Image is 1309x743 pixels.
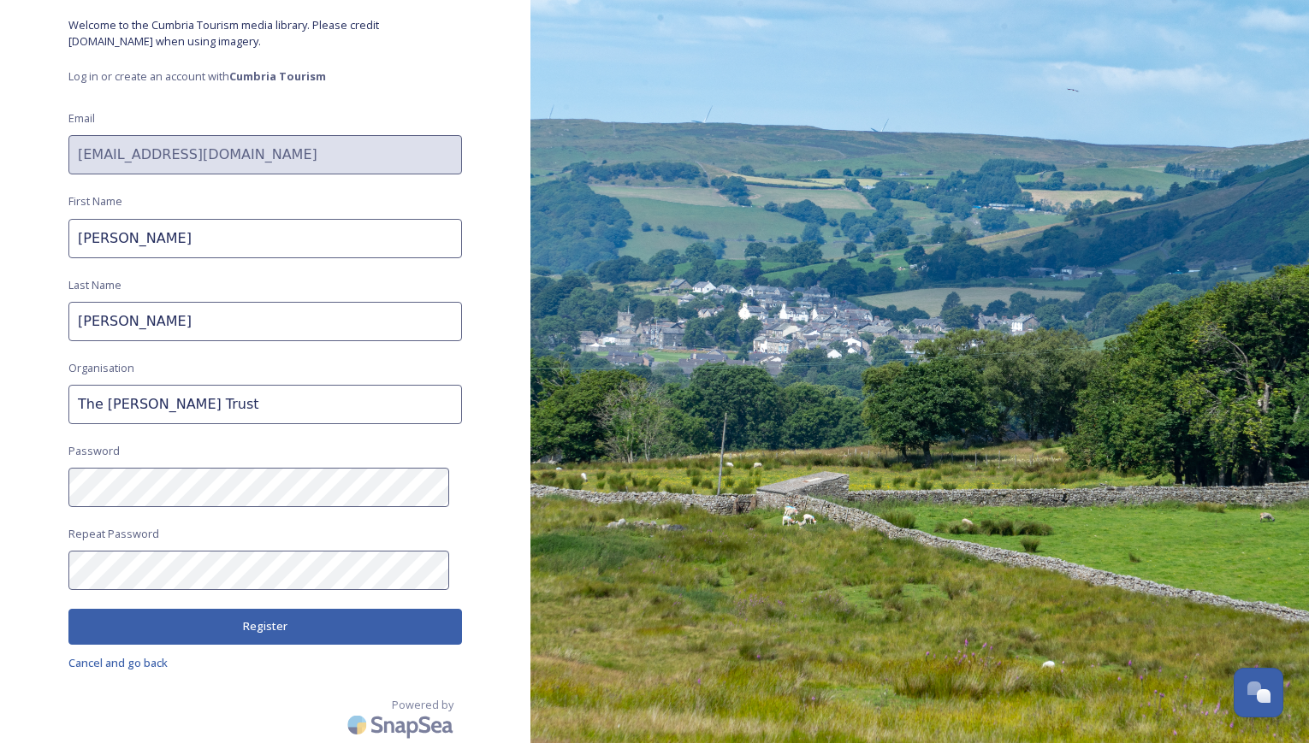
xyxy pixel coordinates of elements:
span: Log in or create an account with [68,68,462,85]
span: Organisation [68,360,134,376]
input: Doe [68,302,462,341]
span: First Name [68,193,122,209]
span: Last Name [68,277,121,293]
button: Register [68,609,462,644]
span: Repeat Password [68,526,159,542]
input: John [68,219,462,258]
strong: Cumbria Tourism [229,68,326,84]
span: Cancel and go back [68,655,168,670]
span: Password [68,443,120,459]
button: Open Chat [1234,668,1283,717]
span: Powered by [392,697,453,713]
span: Email [68,110,95,127]
input: Acme Inc [68,385,462,424]
span: Welcome to the Cumbria Tourism media library. Please credit [DOMAIN_NAME] when using imagery. [68,17,462,50]
input: john.doe@snapsea.io [68,135,462,174]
